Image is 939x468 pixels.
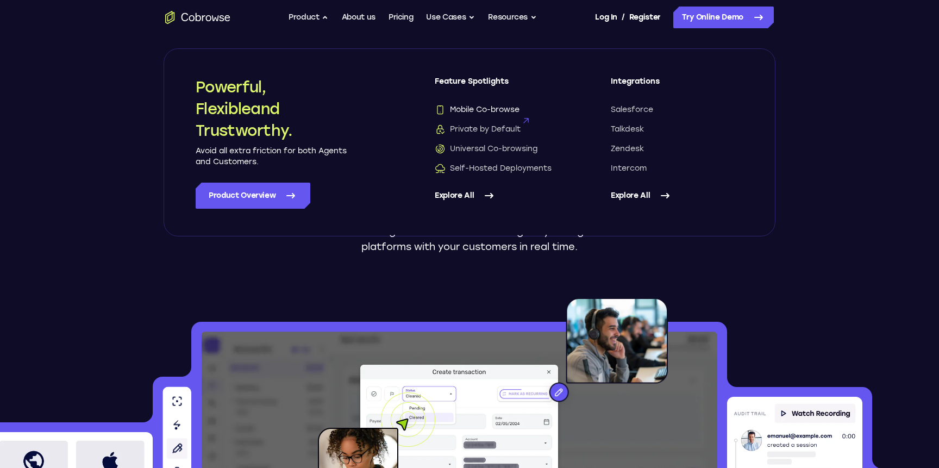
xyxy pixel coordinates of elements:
img: Universal Co-browsing [435,143,446,154]
a: Register [629,7,661,28]
span: Intercom [611,163,647,174]
a: Intercom [611,163,743,174]
a: Explore All [435,183,567,209]
a: Product Overview [196,183,310,209]
span: / [622,11,625,24]
button: Resources [488,7,537,28]
a: Trustworthy [579,87,774,122]
a: Go to the home page [165,11,230,24]
a: Log In [595,7,617,28]
p: Avoid all extra friction for both Agents and Customers. [196,146,348,167]
button: Use Cases [426,7,475,28]
a: Talkdesk [611,124,743,135]
a: Zendesk [611,143,743,154]
h2: Powerful, Flexible and Trustworthy. [196,76,348,141]
a: Pricing [389,7,414,28]
img: An agent with a headset [499,298,668,413]
button: Product [289,7,329,28]
a: Salesforce [611,104,743,115]
img: Mobile Co-browse [435,104,446,115]
span: Self-Hosted Deployments [435,163,552,174]
span: Integrations [611,76,743,96]
span: Private by Default [435,124,521,135]
a: Self-Hosted DeploymentsSelf-Hosted Deployments [435,163,567,174]
span: Mobile Co-browse [435,104,519,115]
a: Private by DefaultPrivate by Default [435,124,567,135]
span: Universal Co-browsing [435,143,537,154]
img: Private by Default [435,124,446,135]
a: Explore All [611,183,743,209]
span: Zendesk [611,143,644,154]
a: Try Online Demo [673,7,774,28]
a: Mobile Co-browseMobile Co-browse [435,104,567,115]
span: Feature Spotlights [435,76,567,96]
img: Self-Hosted Deployments [435,163,446,174]
a: About us [342,7,375,28]
span: Salesforce [611,104,653,115]
a: Universal Co-browsingUniversal Co-browsing [435,143,567,154]
span: Talkdesk [611,124,644,135]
